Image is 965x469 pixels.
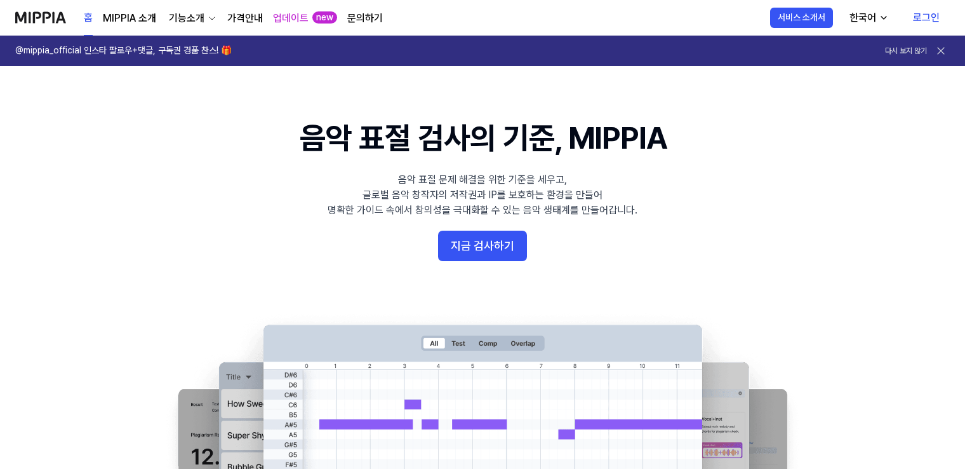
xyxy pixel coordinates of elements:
button: 지금 검사하기 [438,231,527,261]
button: 다시 보지 않기 [885,46,927,57]
h1: @mippia_official 인스타 팔로우+댓글, 구독권 경품 찬스! 🎁 [15,44,232,57]
a: MIPPIA 소개 [103,11,156,26]
button: 기능소개 [166,11,217,26]
a: 홈 [84,1,93,36]
a: 업데이트 [273,11,309,26]
div: 기능소개 [166,11,207,26]
a: 가격안내 [227,11,263,26]
button: 서비스 소개서 [770,8,833,28]
a: 문의하기 [347,11,383,26]
button: 한국어 [839,5,896,31]
div: 한국어 [847,10,879,25]
div: 음악 표절 문제 해결을 위한 기준을 세우고, 글로벌 음악 창작자의 저작권과 IP를 보호하는 환경을 만들어 명확한 가이드 속에서 창의성을 극대화할 수 있는 음악 생태계를 만들어... [328,172,637,218]
div: new [312,11,337,24]
h1: 음악 표절 검사의 기준, MIPPIA [300,117,666,160]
